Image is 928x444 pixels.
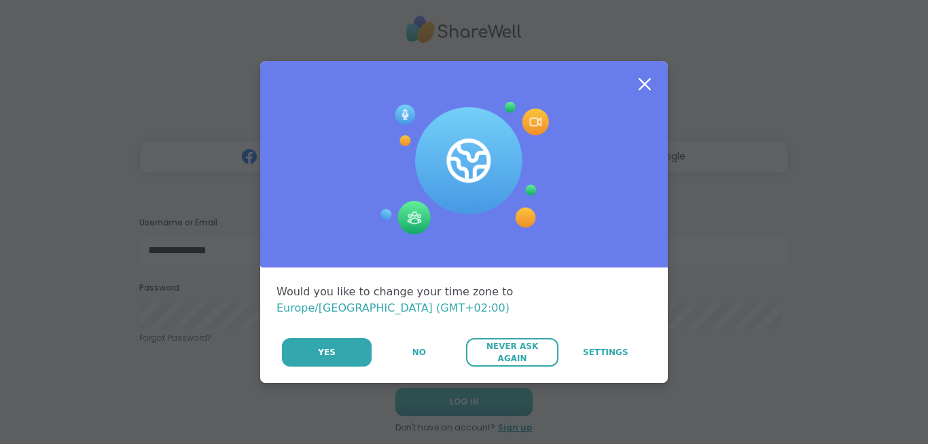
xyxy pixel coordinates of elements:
span: Never Ask Again [473,340,551,365]
button: No [373,338,465,367]
button: Never Ask Again [466,338,558,367]
span: Europe/[GEOGRAPHIC_DATA] (GMT+02:00) [276,301,510,314]
div: Would you like to change your time zone to [276,284,652,316]
a: Settings [560,338,652,367]
img: Session Experience [379,102,549,235]
span: Yes [318,346,336,358]
span: No [412,346,426,358]
span: Settings [583,346,628,358]
button: Yes [282,338,372,367]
